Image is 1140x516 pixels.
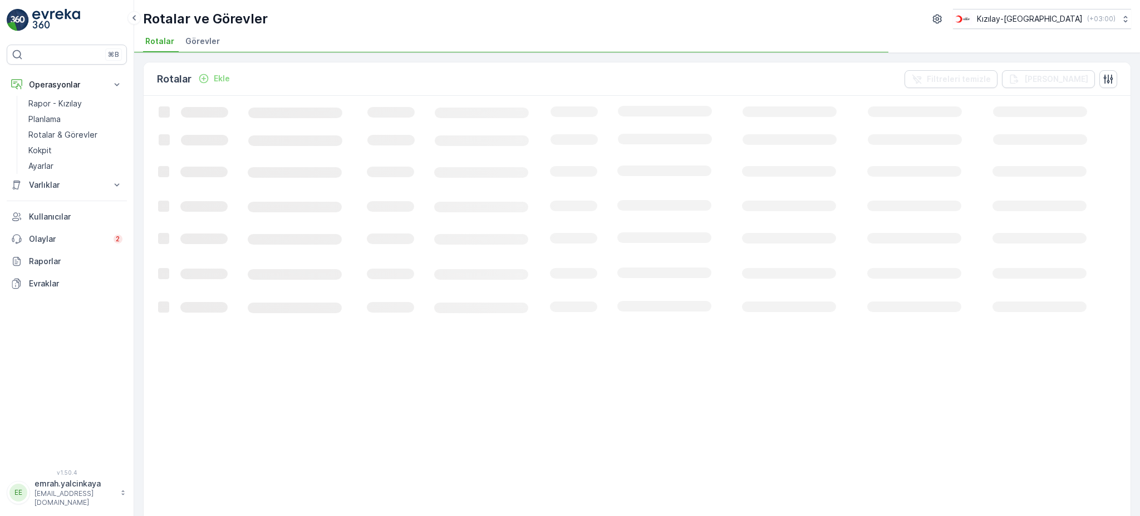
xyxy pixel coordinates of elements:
[143,10,268,28] p: Rotalar ve Görevler
[7,228,127,250] a: Olaylar2
[953,9,1131,29] button: Kızılay-[GEOGRAPHIC_DATA](+03:00)
[927,74,991,85] p: Filtreleri temizle
[953,13,972,25] img: k%C4%B1z%C4%B1lay_D5CCths.png
[28,114,61,125] p: Planlama
[7,469,127,476] span: v 1.50.4
[7,250,127,272] a: Raporlar
[1002,70,1095,88] button: Dışa aktar
[7,74,127,96] button: Operasyonlar
[28,129,97,140] p: Rotalar & Görevler
[35,478,115,489] p: emrah.yalcinkaya
[28,98,82,109] p: Rapor - Kızılay
[28,160,53,172] p: Ayarlar
[7,206,127,228] a: Kullanıcılar
[145,36,174,47] span: Rotalar
[1087,14,1116,23] p: ( +03:00 )
[24,158,127,174] a: Ayarlar
[29,211,122,222] p: Kullanıcılar
[7,174,127,196] button: Varlıklar
[214,73,230,84] p: Ekle
[29,256,122,267] p: Raporlar
[157,71,191,87] p: Rotalar
[29,233,107,245] p: Olaylar
[108,50,119,59] p: ⌘B
[24,96,127,111] a: Rapor - Kızılay
[24,111,127,127] a: Planlama
[35,489,115,507] p: [EMAIL_ADDRESS][DOMAIN_NAME]
[24,127,127,143] a: Rotalar & Görevler
[24,143,127,158] a: Kokpit
[977,13,1083,25] p: Kızılay-[GEOGRAPHIC_DATA]
[905,70,997,88] button: Filtreleri temizle
[7,9,29,31] img: logo
[185,36,220,47] span: Görevler
[7,478,127,507] button: EEemrah.yalcinkaya[EMAIL_ADDRESS][DOMAIN_NAME]
[29,79,105,90] p: Operasyonlar
[32,9,80,31] img: logo_light-DOdMpM7g.png
[116,235,120,244] p: 2
[9,484,27,502] div: EE
[1024,74,1088,85] p: [PERSON_NAME]
[28,145,52,156] p: Kokpit
[29,179,105,191] p: Varlıklar
[7,272,127,295] a: Evraklar
[29,278,122,289] p: Evraklar
[194,72,234,85] button: Ekle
